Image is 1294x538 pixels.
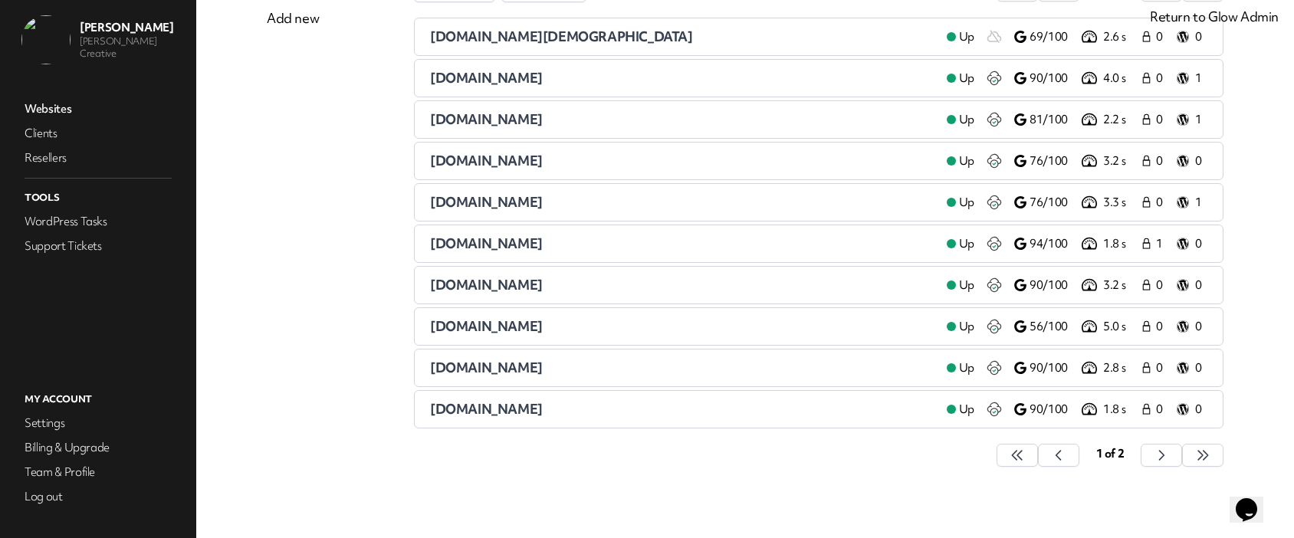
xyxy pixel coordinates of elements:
[1230,477,1279,523] iframe: chat widget
[1177,110,1207,129] a: 1
[1014,152,1140,170] a: 76/100 3.2 s
[430,69,543,87] span: [DOMAIN_NAME]
[1195,319,1207,335] p: 0
[1140,193,1171,212] a: 0
[1140,235,1171,253] a: 1
[1103,277,1140,294] p: 3.2 s
[21,211,175,232] a: WordPress Tasks
[430,28,934,46] a: [DOMAIN_NAME][DEMOGRAPHIC_DATA]
[959,71,974,87] span: Up
[1195,195,1207,211] p: 1
[1177,152,1207,170] a: 0
[1096,446,1125,461] span: 1 of 2
[1103,153,1140,169] p: 3.2 s
[1014,400,1140,418] a: 90/100 1.8 s
[430,110,543,128] span: [DOMAIN_NAME]
[21,461,175,483] a: Team & Profile
[934,400,987,418] a: Up
[1014,193,1140,212] a: 76/100 3.3 s
[934,235,987,253] a: Up
[430,317,543,335] span: [DOMAIN_NAME]
[1140,317,1171,336] a: 0
[1195,360,1207,376] p: 0
[1195,277,1207,294] p: 0
[1140,110,1171,129] a: 0
[1014,276,1140,294] a: 90/100 3.2 s
[1195,236,1207,252] p: 0
[21,98,175,120] a: Websites
[21,412,175,434] a: Settings
[934,359,987,377] a: Up
[1030,29,1079,45] p: 69/100
[1030,71,1079,87] p: 90/100
[430,193,543,211] span: [DOMAIN_NAME]
[430,152,934,170] a: [DOMAIN_NAME]
[1014,359,1140,377] a: 90/100 2.8 s
[1030,277,1079,294] p: 90/100
[21,486,175,507] a: Log out
[1140,400,1171,418] a: 0
[1103,360,1140,376] p: 2.8 s
[21,389,175,409] p: My Account
[80,35,184,60] p: [PERSON_NAME] Creative
[430,276,934,294] a: [DOMAIN_NAME]
[934,110,987,129] a: Up
[430,359,543,376] span: [DOMAIN_NAME]
[430,235,934,253] a: [DOMAIN_NAME]
[1195,402,1207,418] p: 0
[1156,236,1168,252] span: 1
[430,28,693,45] span: [DOMAIN_NAME][DEMOGRAPHIC_DATA]
[959,319,974,335] span: Up
[1014,235,1140,253] a: 94/100 1.8 s
[1177,69,1207,87] a: 1
[1103,236,1140,252] p: 1.8 s
[959,29,974,45] span: Up
[1140,276,1171,294] a: 0
[1195,29,1207,45] p: 0
[21,235,175,257] a: Support Tickets
[21,123,175,144] a: Clients
[1140,359,1171,377] a: 0
[1103,29,1140,45] p: 2.6 s
[1156,402,1168,418] span: 0
[1156,195,1168,211] span: 0
[1014,69,1140,87] a: 90/100 4.0 s
[267,9,339,28] div: Add new
[1140,69,1171,87] a: 0
[934,193,987,212] a: Up
[1156,112,1168,128] span: 0
[1140,152,1171,170] a: 0
[1103,402,1140,418] p: 1.8 s
[959,360,974,376] span: Up
[1177,193,1207,212] a: 1
[21,147,175,169] a: Resellers
[1030,195,1079,211] p: 76/100
[1030,319,1079,335] p: 56/100
[1156,71,1168,87] span: 0
[1014,28,1140,46] a: 69/100 2.6 s
[959,195,974,211] span: Up
[1030,236,1079,252] p: 94/100
[1030,112,1079,128] p: 81/100
[959,277,974,294] span: Up
[934,152,987,170] a: Up
[1140,28,1171,46] a: 0
[1195,153,1207,169] p: 0
[934,317,987,336] a: Up
[934,69,987,87] a: Up
[1177,359,1207,377] a: 0
[1103,195,1140,211] p: 3.3 s
[1177,235,1207,253] a: 0
[430,69,934,87] a: [DOMAIN_NAME]
[430,400,543,418] span: [DOMAIN_NAME]
[430,193,934,212] a: [DOMAIN_NAME]
[21,188,175,208] p: Tools
[1030,402,1079,418] p: 90/100
[1030,360,1079,376] p: 90/100
[1103,112,1140,128] p: 2.2 s
[80,20,184,35] p: [PERSON_NAME]
[1177,28,1207,46] a: 0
